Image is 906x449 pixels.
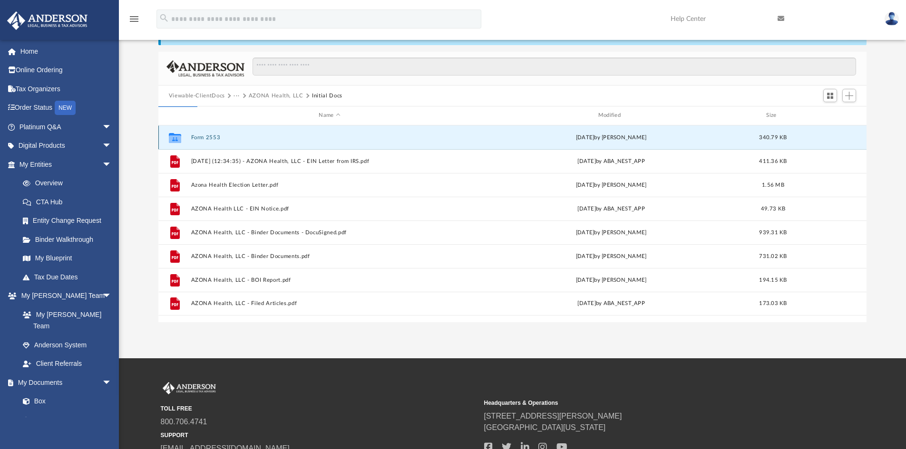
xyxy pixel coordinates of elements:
span: 173.03 KB [759,301,787,306]
a: Home [7,42,126,61]
a: Meeting Minutes [13,411,121,430]
a: CTA Hub [13,192,126,211]
span: 194.15 KB [759,277,787,282]
button: Viewable-ClientDocs [169,92,225,100]
button: Add [842,89,857,102]
button: [DATE] (12:34:35) - AZONA Health, LLC - EIN Letter from IRS.pdf [191,158,468,164]
a: Platinum Q&Aarrow_drop_down [7,117,126,136]
button: Form 2553 [191,134,468,141]
button: AZONA Health LLC - EIN Notice.pdf [191,206,468,212]
a: My Documentsarrow_drop_down [7,373,121,392]
span: arrow_drop_down [102,117,121,137]
img: Anderson Advisors Platinum Portal [161,382,218,394]
i: search [159,13,169,23]
div: Modified [472,111,750,120]
a: My Entitiesarrow_drop_down [7,155,126,174]
a: Digital Productsarrow_drop_down [7,136,126,155]
img: User Pic [885,12,899,26]
div: Size [754,111,792,120]
span: 411.36 KB [759,158,787,163]
button: ··· [234,92,240,100]
button: Initial Docs [312,92,342,100]
div: Name [190,111,468,120]
a: Overview [13,174,126,193]
span: 1.56 MB [762,182,784,187]
span: arrow_drop_down [102,287,121,306]
span: arrow_drop_down [102,373,121,392]
a: My [PERSON_NAME] Team [13,305,117,335]
button: AZONA Health, LLC [249,92,303,100]
button: AZONA Health, LLC - Filed Articles.pdf [191,300,468,306]
span: arrow_drop_down [102,136,121,156]
small: SUPPORT [161,431,477,439]
span: 731.02 KB [759,253,787,258]
a: Tax Due Dates [13,267,126,287]
a: Entity Change Request [13,211,126,230]
a: 800.706.4741 [161,418,207,426]
button: Azona Health Election Letter.pdf [191,182,468,188]
a: Online Ordering [7,61,126,80]
a: Binder Walkthrough [13,230,126,249]
div: [DATE] by [PERSON_NAME] [472,252,750,260]
a: Tax Organizers [7,79,126,98]
div: [DATE] by ABA_NEST_APP [472,204,750,213]
div: [DATE] by [PERSON_NAME] [472,276,750,284]
div: [DATE] by ABA_NEST_APP [472,157,750,165]
a: Box [13,392,117,411]
input: Search files and folders [253,57,856,76]
div: [DATE] by ABA_NEST_APP [472,299,750,308]
span: 340.79 KB [759,134,787,140]
i: menu [128,13,140,25]
img: Anderson Advisors Platinum Portal [4,11,90,30]
a: menu [128,18,140,25]
button: AZONA Health, LLC - Binder Documents - DocuSigned.pdf [191,229,468,236]
a: Anderson System [13,335,121,354]
a: Client Referrals [13,354,121,373]
span: 49.73 KB [761,206,785,211]
div: [DATE] by [PERSON_NAME] [472,181,750,189]
span: 939.31 KB [759,229,787,235]
button: AZONA Health, LLC - BOI Report.pdf [191,277,468,283]
button: AZONA Health, LLC - Binder Documents.pdf [191,253,468,259]
a: [STREET_ADDRESS][PERSON_NAME] [484,412,622,420]
div: grid [158,125,867,322]
small: TOLL FREE [161,404,477,413]
div: [DATE] by [PERSON_NAME] [472,228,750,237]
span: arrow_drop_down [102,155,121,174]
small: Headquarters & Operations [484,399,801,407]
div: [DATE] by [PERSON_NAME] [472,133,750,142]
a: Order StatusNEW [7,98,126,118]
a: My Blueprint [13,249,121,268]
a: [GEOGRAPHIC_DATA][US_STATE] [484,423,606,431]
div: NEW [55,101,76,115]
div: id [796,111,863,120]
a: My [PERSON_NAME] Teamarrow_drop_down [7,287,121,306]
button: Switch to Grid View [823,89,838,102]
div: id [163,111,186,120]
